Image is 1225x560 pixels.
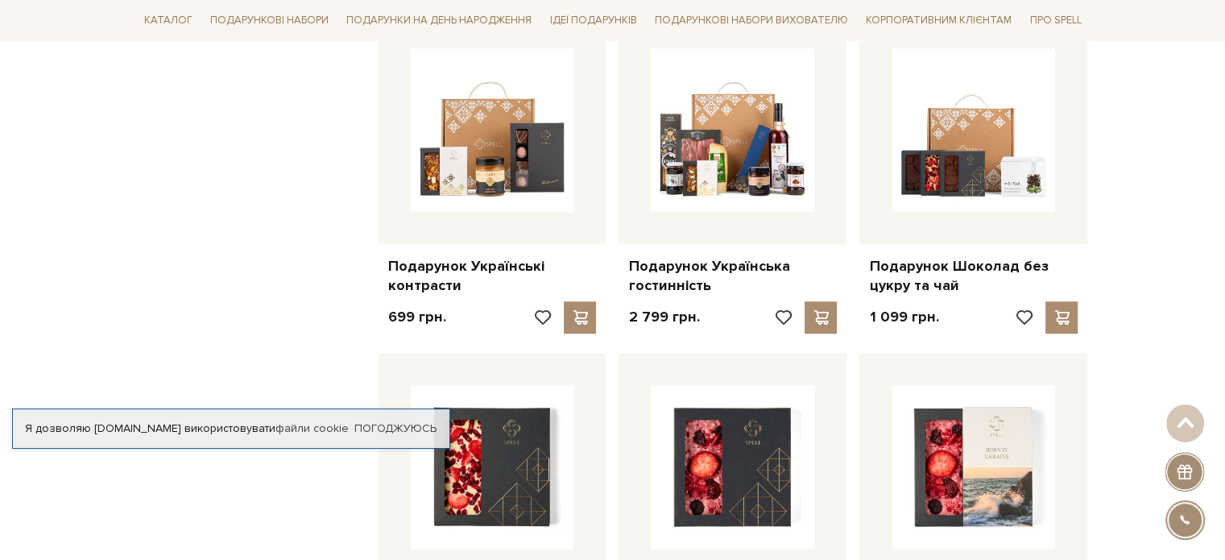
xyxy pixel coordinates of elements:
a: Погоджуюсь [354,421,437,436]
p: 1 099 грн. [869,308,938,326]
div: Я дозволяю [DOMAIN_NAME] використовувати [13,421,449,436]
a: файли cookie [275,421,349,435]
a: Подарункові набори вихователю [648,6,855,34]
p: 2 799 грн. [628,308,699,326]
a: Подарунок Шоколад без цукру та чай [869,257,1078,295]
p: 699 грн. [388,308,446,326]
a: Ідеї подарунків [543,8,643,33]
a: Каталог [138,8,199,33]
a: Про Spell [1023,8,1087,33]
a: Подарунок Українські контрасти [388,257,597,295]
a: Подарунок Українська гостинність [628,257,837,295]
a: Подарункові набори [204,8,335,33]
a: Корпоративним клієнтам [859,6,1018,34]
a: Подарунки на День народження [340,8,538,33]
